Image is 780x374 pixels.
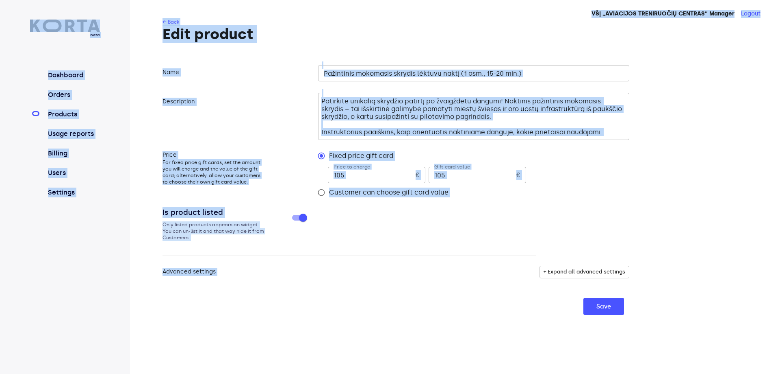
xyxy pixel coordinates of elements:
[162,26,746,42] h1: Edit product
[741,10,760,18] button: Logout
[30,20,100,38] a: beta
[46,188,100,197] a: Settings
[544,267,625,277] span: + Expand all advanced settings
[321,97,624,136] textarea: Patirkite unikalią skrydžio patirtį po žvaigždėtu dangumi! Naktinis pažintinis mokomasis skrydis ...
[162,268,318,276] label: Advanced settings
[46,168,100,178] a: Users
[46,109,100,119] a: Products
[329,188,448,197] span: Customer can choose gift card value
[162,207,268,218] div: Is product listed
[516,170,520,180] p: €
[539,266,629,278] button: + Expand all advanced settings
[30,20,100,32] img: Korta
[429,167,513,183] input: eg. 50
[162,98,195,106] label: Description
[46,70,100,80] a: Dashboard
[328,167,412,183] input: eg. 50
[162,19,179,25] a: ← Back
[329,151,393,161] span: Fixed price gift card
[46,129,100,139] a: Usage reports
[162,68,179,77] label: Name
[583,298,624,315] button: Save
[46,149,100,158] a: Billing
[162,151,318,185] label: Price
[318,65,629,81] input: e.g. Dinner for two
[416,170,420,180] p: €
[162,221,268,241] p: Only listed products appears on widget. You can un-list it and that way hide it from Customers.
[591,10,734,17] strong: VŠĮ „AVIACIJOS TRENIRUOČIŲ CENTRAS“ Manager
[46,90,100,100] a: Orders
[30,32,100,38] span: beta
[162,159,266,185] span: For fixed price gift cards, set the amount you will charge and the value of the gift card; altern...
[596,301,611,312] span: Save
